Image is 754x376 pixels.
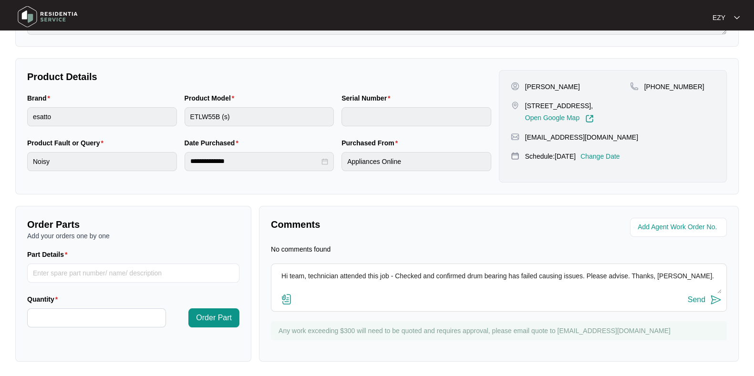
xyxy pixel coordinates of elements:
[281,294,292,305] img: file-attachment-doc.svg
[279,326,722,335] p: Any work exceeding $300 will need to be quoted and requires approval, please email quote to [EMAI...
[341,107,491,126] input: Serial Number
[511,132,519,141] img: map-pin
[271,218,492,231] p: Comments
[688,295,705,304] div: Send
[276,269,722,294] textarea: Hi team, technician attended this job - Checked and confirmed drum bearing has failed causing iss...
[341,152,491,171] input: Purchased From
[188,308,239,327] button: Order Part
[341,93,394,103] label: Serial Number
[713,13,725,22] p: EZY
[27,231,239,241] p: Add your orders one by one
[580,152,620,161] p: Change Date
[511,82,519,91] img: user-pin
[341,138,402,148] label: Purchased From
[27,264,239,283] input: Part Details
[688,294,722,306] button: Send
[27,218,239,231] p: Order Parts
[638,222,721,233] input: Add Agent Work Order No.
[27,107,177,126] input: Brand
[525,132,638,142] p: [EMAIL_ADDRESS][DOMAIN_NAME]
[630,82,639,91] img: map-pin
[27,138,107,148] label: Product Fault or Query
[525,114,594,123] a: Open Google Map
[511,101,519,110] img: map-pin
[525,82,580,91] p: [PERSON_NAME]
[190,156,320,166] input: Date Purchased
[27,152,177,171] input: Product Fault or Query
[271,244,331,254] p: No comments found
[196,312,232,324] span: Order Part
[27,295,62,304] label: Quantity
[710,294,722,305] img: send-icon.svg
[185,107,334,126] input: Product Model
[27,70,491,83] p: Product Details
[511,152,519,160] img: map-pin
[185,138,242,148] label: Date Purchased
[525,101,594,111] p: [STREET_ADDRESS],
[644,82,704,91] p: [PHONE_NUMBER]
[27,250,72,259] label: Part Details
[185,93,238,103] label: Product Model
[28,309,165,327] input: Quantity
[734,15,740,20] img: dropdown arrow
[27,93,54,103] label: Brand
[525,152,576,161] p: Schedule: [DATE]
[585,114,594,123] img: Link-External
[14,2,81,31] img: residentia service logo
